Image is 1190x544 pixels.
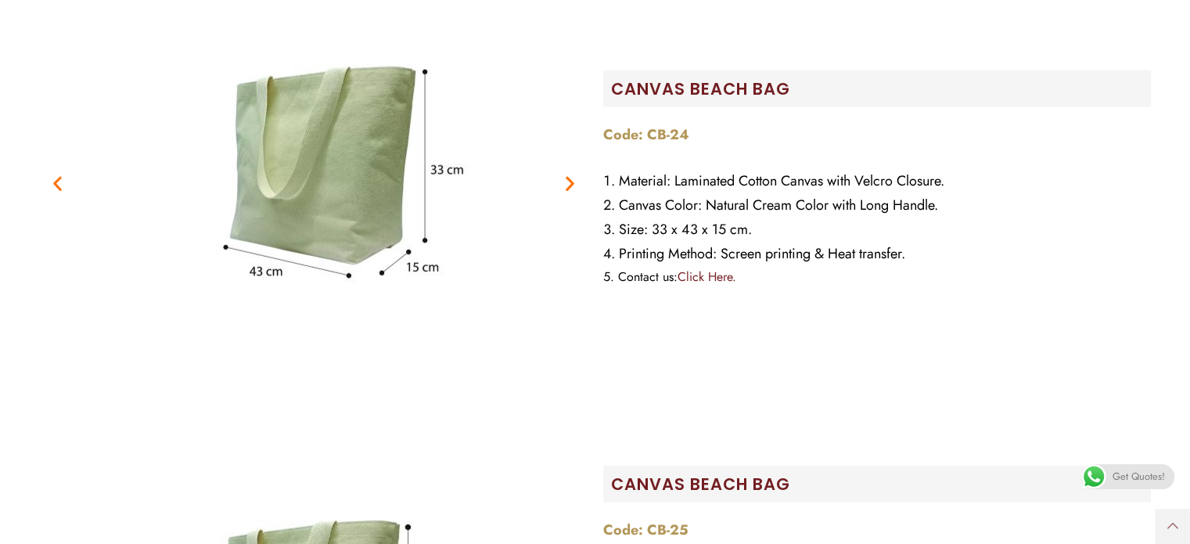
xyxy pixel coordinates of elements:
[48,174,67,193] div: Previous slide
[603,169,1151,193] li: Material: Laminated Cotton Canvas with Velcro Closure.
[603,218,1151,242] li: Size: 33 x 43 x 15 cm.
[560,174,580,193] div: Next slide
[603,193,1151,218] li: Canvas Color: Natural Cream Color with Long Handle.
[603,520,688,540] strong: Code: CB-25
[611,474,1151,495] h2: Canvas Beach Bag
[1113,464,1165,489] span: Get Quotes!
[603,242,1151,266] li: Printing Method: Screen printing & Heat transfer.
[611,78,1151,99] h2: Canvas Beach Bag
[603,266,1151,288] li: Contact us:
[678,268,736,286] a: Click Here.
[603,124,689,145] strong: Code: CB-24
